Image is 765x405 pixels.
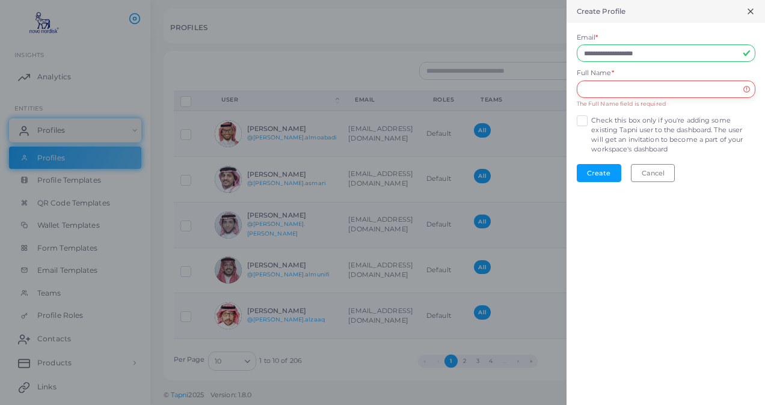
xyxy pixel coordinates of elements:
label: Email [577,33,598,43]
button: Create [577,164,621,182]
label: Check this box only if you're adding some existing Tapni user to the dashboard. The user will get... [591,116,755,154]
label: Full Name [577,69,614,78]
button: Cancel [631,164,675,182]
div: The Full Name field is required [577,100,755,108]
h5: Create Profile [577,7,626,16]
